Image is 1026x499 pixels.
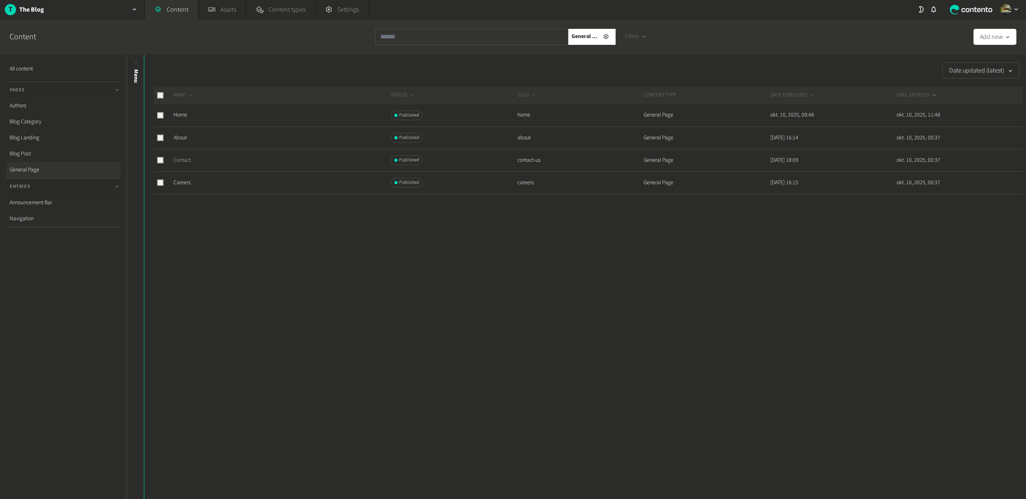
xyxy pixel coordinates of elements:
[19,5,44,14] h2: The Blog
[269,5,305,14] span: Content types
[399,112,419,119] span: Published
[517,104,644,127] td: home
[6,195,120,211] a: Announcement Bar
[517,127,644,149] td: about
[897,91,937,99] button: DATE UPDATED
[174,179,191,187] a: Careers
[942,62,1020,78] button: Date updated (latest)
[174,156,191,164] a: Contact
[337,5,359,14] span: Settings
[5,4,16,15] span: T
[399,157,419,164] span: Published
[643,127,770,149] td: General Page
[897,156,940,164] time: okt. 10, 2025, 00:37
[10,183,30,190] span: Entries
[391,91,415,99] button: STATUS
[770,134,798,142] time: [DATE] 16:14
[770,156,798,164] time: [DATE] 18:09
[6,211,120,227] a: Navigation
[770,111,814,119] time: okt. 10, 2025, 09:48
[973,29,1016,45] button: Add new
[6,114,120,130] a: Blog Category
[6,61,120,77] a: All content
[10,87,25,94] span: Pages
[6,130,120,146] a: Blog Landing
[6,162,120,178] a: General Page
[1000,4,1011,15] img: Erik Holmquist
[174,91,194,99] button: NAME
[517,91,537,99] button: SLUG
[770,179,798,187] time: [DATE] 16:15
[643,104,770,127] td: General Page
[399,134,419,141] span: Published
[6,146,120,162] a: Blog Post
[174,111,187,119] a: Home
[897,111,940,119] time: okt. 10, 2025, 11:48
[517,149,644,171] td: contact-us
[517,171,644,194] td: careers
[770,91,816,99] button: DATE PUBLISHED
[399,179,419,186] span: Published
[897,134,940,142] time: okt. 10, 2025, 00:37
[643,149,770,171] td: General Page
[10,31,55,43] h2: Content
[619,29,653,45] button: Filters
[174,134,187,142] a: About
[643,87,770,104] th: CONTENT TYPE
[132,69,140,83] span: Menu
[6,98,120,114] a: Authors
[897,179,940,187] time: okt. 10, 2025, 00:37
[643,171,770,194] td: General Page
[572,32,600,41] span: General Page
[625,32,639,41] span: Filters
